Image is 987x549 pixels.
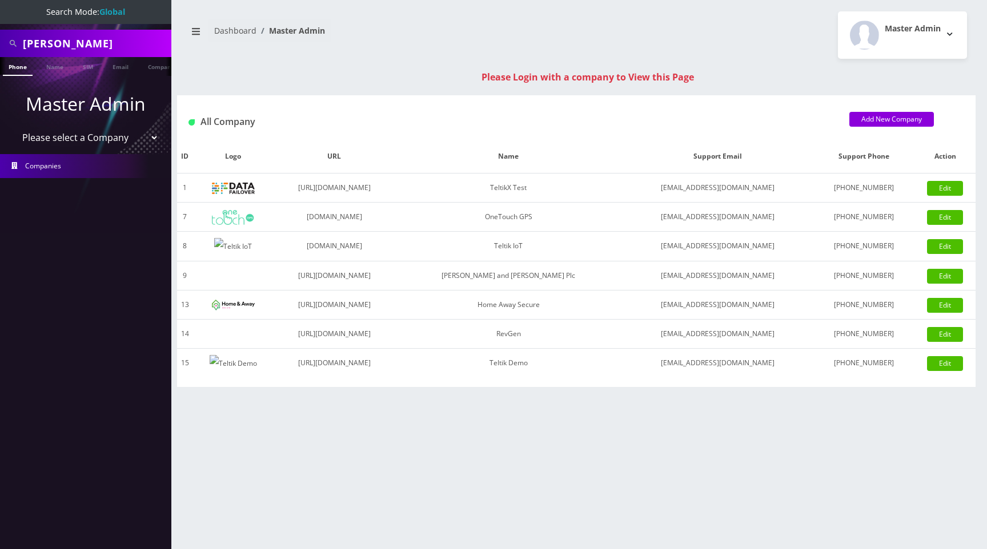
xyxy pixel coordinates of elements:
td: [EMAIL_ADDRESS][DOMAIN_NAME] [621,203,813,232]
a: Edit [927,239,963,254]
nav: breadcrumb [186,19,568,51]
li: Master Admin [256,25,325,37]
td: [URL][DOMAIN_NAME] [273,173,396,203]
a: Company [142,57,180,75]
td: [EMAIL_ADDRESS][DOMAIN_NAME] [621,173,813,203]
img: Teltik Demo [210,355,257,372]
td: [EMAIL_ADDRESS][DOMAIN_NAME] [621,348,813,377]
img: All Company [188,119,195,126]
th: Action [915,140,976,173]
a: Dashboard [214,25,256,36]
button: Master Admin [838,11,967,59]
img: TeltikX Test [212,183,255,194]
img: Home Away Secure [212,300,255,310]
a: Edit [927,181,963,196]
td: [EMAIL_ADDRESS][DOMAIN_NAME] [621,319,813,348]
td: [PHONE_NUMBER] [813,173,914,203]
td: [PHONE_NUMBER] [813,348,914,377]
td: [PHONE_NUMBER] [813,232,914,261]
strong: Global [99,6,125,17]
th: Support Email [621,140,813,173]
td: 14 [177,319,193,348]
td: [PHONE_NUMBER] [813,319,914,348]
input: Search All Companies [23,33,168,54]
th: URL [273,140,396,173]
th: ID [177,140,193,173]
td: 7 [177,203,193,232]
td: 9 [177,261,193,290]
td: OneTouch GPS [396,203,621,232]
a: Edit [927,356,963,371]
td: [DOMAIN_NAME] [273,203,396,232]
a: Name [41,57,69,75]
td: 15 [177,348,193,377]
a: Edit [927,210,963,225]
img: OneTouch GPS [212,210,255,225]
td: [EMAIL_ADDRESS][DOMAIN_NAME] [621,232,813,261]
a: Edit [927,269,963,284]
th: Name [396,140,621,173]
div: Please Login with a company to View this Page [188,70,987,84]
td: [URL][DOMAIN_NAME] [273,319,396,348]
span: Search Mode: [46,6,125,17]
td: [DOMAIN_NAME] [273,232,396,261]
td: 13 [177,290,193,319]
img: Teltik IoT [214,238,252,255]
span: Companies [25,161,61,171]
th: Logo [193,140,273,173]
td: TeltikX Test [396,173,621,203]
td: Home Away Secure [396,290,621,319]
td: 8 [177,232,193,261]
td: [PHONE_NUMBER] [813,290,914,319]
td: [EMAIL_ADDRESS][DOMAIN_NAME] [621,261,813,290]
a: Add New Company [849,112,934,127]
td: [URL][DOMAIN_NAME] [273,290,396,319]
td: Teltik IoT [396,232,621,261]
a: SIM [77,57,99,75]
th: Support Phone [813,140,914,173]
td: [URL][DOMAIN_NAME] [273,348,396,377]
td: [PERSON_NAME] and [PERSON_NAME] Plc [396,261,621,290]
a: Phone [3,57,33,76]
td: 1 [177,173,193,203]
a: Email [107,57,134,75]
td: [PHONE_NUMBER] [813,203,914,232]
td: [URL][DOMAIN_NAME] [273,261,396,290]
td: RevGen [396,319,621,348]
td: [EMAIL_ADDRESS][DOMAIN_NAME] [621,290,813,319]
td: [PHONE_NUMBER] [813,261,914,290]
a: Edit [927,298,963,313]
a: Edit [927,327,963,342]
td: Teltik Demo [396,348,621,377]
h2: Master Admin [885,24,941,34]
h1: All Company [188,116,832,127]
